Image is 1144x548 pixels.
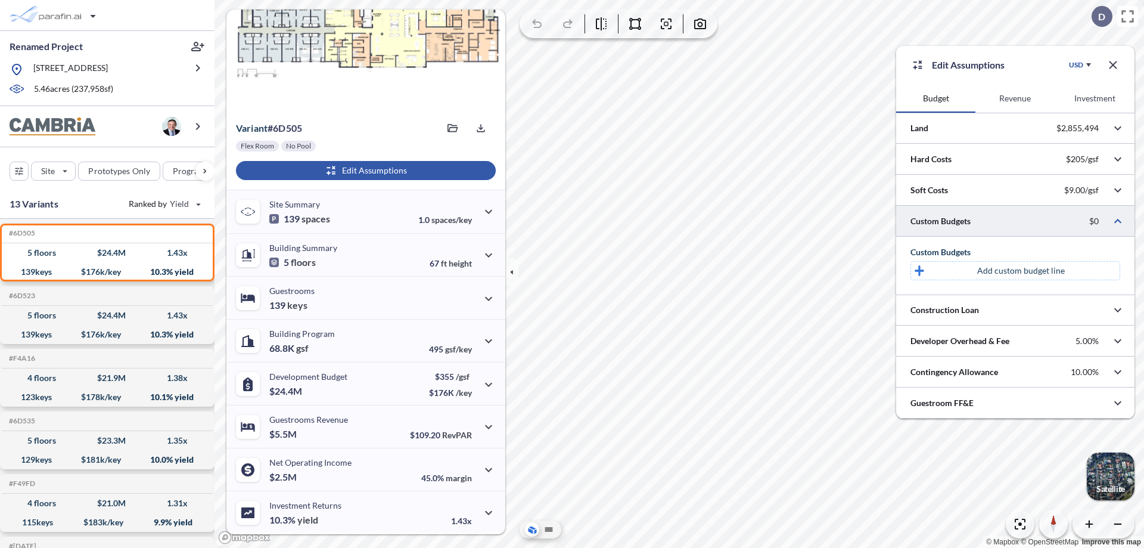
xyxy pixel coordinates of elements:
span: Variant [236,122,268,134]
span: /gsf [456,371,470,382]
p: No Pool [286,141,311,151]
p: # 6d505 [236,122,302,134]
p: Investment Returns [269,500,341,510]
span: spaces [301,213,330,225]
p: $2.5M [269,471,299,483]
a: Mapbox [986,538,1019,546]
p: Net Operating Income [269,457,352,467]
p: Guestrooms [269,286,315,296]
button: Ranked by Yield [119,194,209,213]
p: Guestroom FF&E [910,397,974,409]
p: 495 [429,344,472,354]
button: Program [163,162,227,181]
button: Site [31,162,76,181]
p: Site [41,165,55,177]
p: 10.00% [1071,367,1099,377]
p: $205/gsf [1066,154,1099,165]
p: $176K [429,388,472,398]
p: Renamed Project [10,40,83,53]
p: 13 Variants [10,197,58,211]
p: Flex Room [241,141,274,151]
p: Site Summary [269,199,320,209]
p: $109.20 [410,430,472,440]
div: USD [1069,60,1083,70]
p: Construction Loan [910,304,979,316]
p: 5 [269,256,316,268]
button: Revenue [975,84,1055,113]
p: Building Program [269,329,335,339]
p: Edit Assumptions [932,58,1005,72]
img: user logo [162,117,181,136]
p: Contingency Allowance [910,366,998,378]
p: 5.46 acres ( 237,958 sf) [34,83,113,96]
p: Add custom budget line [977,265,1065,277]
a: Mapbox homepage [218,531,271,544]
p: 68.8K [269,342,309,354]
p: 1.0 [418,215,472,225]
p: $2,855,494 [1056,123,1099,134]
h5: Click to copy the code [7,479,35,488]
span: height [449,258,472,268]
p: 67 [430,258,472,268]
div: Custom Budgets [910,246,1120,258]
span: gsf [296,342,309,354]
p: 139 [269,213,330,225]
p: 10.3% [269,514,318,526]
p: 45.0% [421,473,472,483]
h5: Click to copy the code [7,229,35,237]
span: RevPAR [442,430,472,440]
button: Investment [1055,84,1134,113]
p: 1.43x [451,516,472,526]
p: $24.4M [269,385,304,397]
p: Satellite [1096,484,1125,494]
button: Site Plan [542,522,556,537]
p: Building Summary [269,243,337,253]
span: /key [456,388,472,398]
span: Yield [170,198,189,210]
span: yield [297,514,318,526]
button: Budget [896,84,975,113]
button: Add custom budget line [910,261,1120,280]
p: Hard Costs [910,153,952,165]
p: Developer Overhead & Fee [910,335,1009,347]
p: 5.00% [1075,336,1099,346]
h5: Click to copy the code [7,354,35,363]
p: Program [173,165,206,177]
a: Improve this map [1082,538,1141,546]
p: Prototypes Only [88,165,150,177]
p: Guestrooms Revenue [269,414,348,425]
p: Soft Costs [910,184,948,196]
p: $5.5M [269,428,299,440]
span: margin [446,473,472,483]
p: 139 [269,299,307,311]
img: Switcher Image [1087,453,1134,500]
button: Prototypes Only [78,162,160,181]
span: floors [291,256,316,268]
button: Switcher ImageSatellite [1087,453,1134,500]
button: Aerial View [525,522,539,537]
span: ft [441,258,447,268]
span: gsf/key [445,344,472,354]
h5: Click to copy the code [7,417,35,425]
span: spaces/key [431,215,472,225]
h5: Click to copy the code [7,292,35,300]
p: [STREET_ADDRESS] [33,62,108,77]
p: Land [910,122,928,134]
p: D [1098,11,1105,22]
p: $355 [429,371,472,382]
p: $9.00/gsf [1064,185,1099,196]
a: OpenStreetMap [1021,538,1078,546]
button: Edit Assumptions [236,161,496,180]
p: Development Budget [269,371,347,382]
img: BrandImage [10,117,95,136]
span: keys [287,299,307,311]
